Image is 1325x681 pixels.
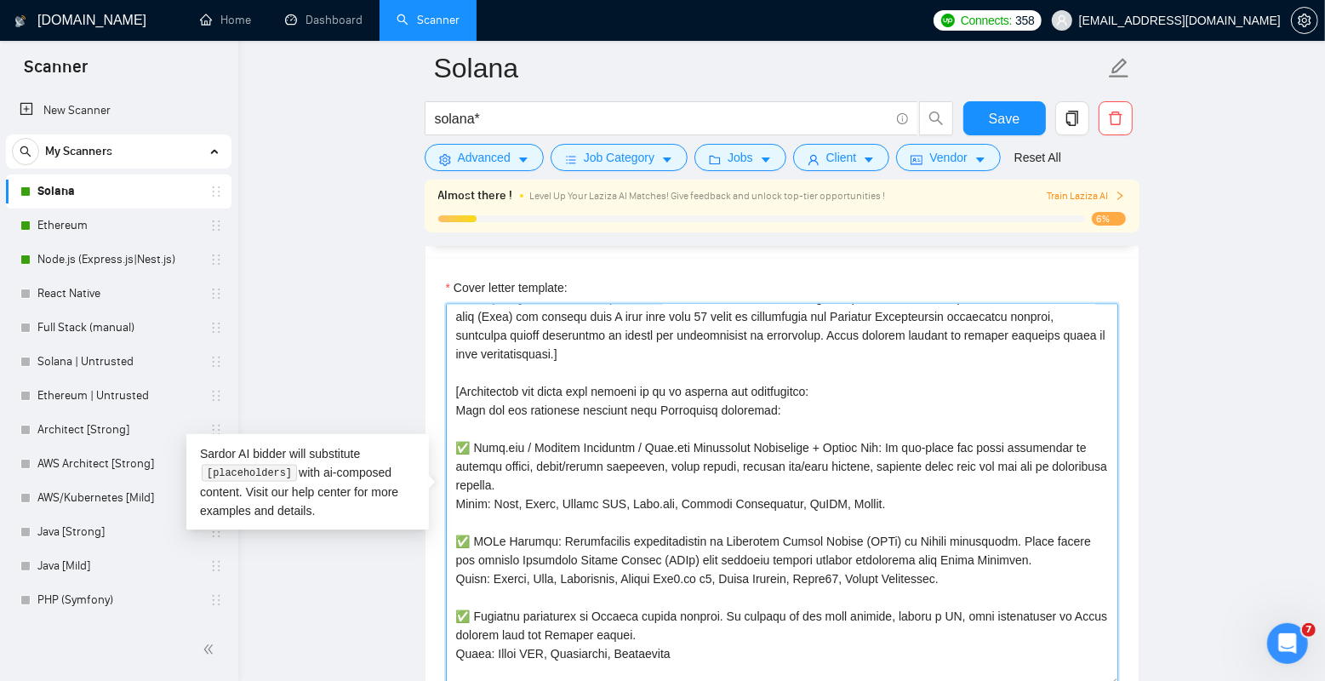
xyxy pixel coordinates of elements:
button: Save [963,101,1046,135]
button: userClientcaret-down [793,144,890,171]
button: search [919,101,953,135]
span: idcard [911,153,922,166]
span: holder [209,287,223,300]
span: 358 [1015,11,1034,30]
span: folder [709,153,721,166]
button: barsJob Categorycaret-down [551,144,688,171]
span: search [13,146,38,157]
code: [placeholders] [202,465,296,482]
button: copy [1055,101,1089,135]
span: holder [209,321,223,335]
span: holder [209,423,223,437]
span: 7 [1302,623,1316,637]
a: Solana [37,175,199,209]
span: holder [209,185,223,198]
span: holder [209,559,223,573]
span: holder [209,593,223,607]
span: holder [209,389,223,403]
span: delete [1099,111,1132,126]
a: Reset All [1014,148,1061,167]
div: Sardor AI bidder will substitute with ai-composed content. Visit our for more examples and details. [186,434,429,530]
a: Java [Strong] [37,515,199,549]
span: edit [1108,57,1130,79]
a: AWS/Kubernetes [Mild] [37,481,199,515]
span: double-left [203,641,220,658]
a: AWS Architect [Strong] [37,447,199,481]
button: delete [1099,101,1133,135]
a: dashboardDashboard [285,13,363,27]
img: logo [14,8,26,35]
a: React Native [37,277,199,311]
button: search [12,138,39,165]
a: GPT-4 Debug [37,617,199,651]
span: holder [209,525,223,539]
span: holder [209,219,223,232]
a: Node.js (Express.js|Nest.js) [37,243,199,277]
span: user [1056,14,1068,26]
img: upwork-logo.png [941,14,955,27]
span: Level Up Your Laziza AI Matches! Give feedback and unlock top-tier opportunities ! [530,190,886,202]
span: caret-down [517,153,529,166]
button: Train Laziza AI [1047,188,1125,204]
span: My Scanners [45,134,112,169]
label: Cover letter template: [446,278,568,297]
span: Scanner [10,54,101,90]
span: Connects: [961,11,1012,30]
span: setting [439,153,451,166]
span: bars [565,153,577,166]
a: homeHome [200,13,251,27]
span: right [1115,191,1125,201]
span: search [920,111,952,126]
a: help center [292,485,351,499]
span: Client [826,148,857,167]
a: setting [1291,14,1318,27]
span: info-circle [897,113,908,124]
a: Java [Mild] [37,549,199,583]
input: Search Freelance Jobs... [435,108,889,129]
a: Architect [Strong] [37,413,199,447]
span: copy [1056,111,1088,126]
span: Save [989,108,1019,129]
span: caret-down [661,153,673,166]
button: setting [1291,7,1318,34]
span: 6% [1092,212,1126,226]
button: idcardVendorcaret-down [896,144,1000,171]
li: New Scanner [6,94,231,128]
a: searchScanner [397,13,460,27]
span: Almost there ! [438,186,513,205]
span: Advanced [458,148,511,167]
button: folderJobscaret-down [694,144,786,171]
span: Jobs [728,148,753,167]
a: Full Stack (manual) [37,311,199,345]
a: New Scanner [20,94,218,128]
span: Job Category [584,148,654,167]
input: Scanner name... [434,47,1105,89]
iframe: Intercom live chat [1267,623,1308,664]
span: caret-down [974,153,986,166]
span: caret-down [760,153,772,166]
button: settingAdvancedcaret-down [425,144,544,171]
a: Solana | Untrusted [37,345,199,379]
a: Ethereum [37,209,199,243]
a: Ethereum | Untrusted [37,379,199,413]
span: Vendor [929,148,967,167]
span: user [808,153,820,166]
span: caret-down [863,153,875,166]
span: holder [209,253,223,266]
a: PHP (Symfony) [37,583,199,617]
span: holder [209,355,223,369]
span: setting [1292,14,1317,27]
